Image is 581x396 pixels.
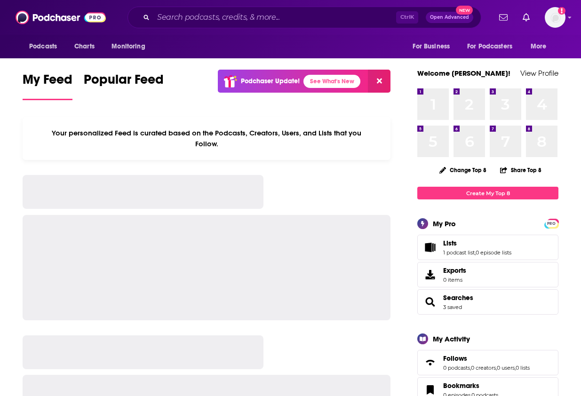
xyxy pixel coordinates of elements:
a: 3 saved [443,304,462,310]
span: , [470,364,471,371]
span: For Podcasters [467,40,512,53]
span: Monitoring [111,40,145,53]
span: 0 items [443,277,466,283]
a: Bookmarks [443,381,498,390]
a: View Profile [520,69,558,78]
div: Your personalized Feed is curated based on the Podcasts, Creators, Users, and Lists that you Follow. [23,117,390,160]
button: open menu [105,38,157,55]
a: 0 creators [471,364,496,371]
a: Create My Top 8 [417,187,558,199]
button: open menu [461,38,526,55]
span: Searches [417,289,558,315]
div: My Activity [433,334,470,343]
a: Follows [421,356,439,369]
span: , [496,364,497,371]
span: , [475,249,476,256]
span: Lists [417,235,558,260]
div: Search podcasts, credits, & more... [127,7,481,28]
span: Follows [417,350,558,375]
a: Show notifications dropdown [519,9,533,25]
button: Show profile menu [545,7,565,28]
img: User Profile [545,7,565,28]
span: Popular Feed [84,71,164,93]
a: Welcome [PERSON_NAME]! [417,69,510,78]
a: Lists [443,239,511,247]
a: Lists [421,241,439,254]
a: Exports [417,262,558,287]
span: Bookmarks [443,381,479,390]
a: Follows [443,354,530,363]
a: 0 episode lists [476,249,511,256]
a: 0 users [497,364,515,371]
span: Exports [443,266,466,275]
svg: Add a profile image [558,7,565,15]
span: Charts [74,40,95,53]
a: Searches [443,293,473,302]
span: Ctrl K [396,11,418,24]
a: PRO [546,220,557,227]
a: Show notifications dropdown [495,9,511,25]
span: Logged in as JohnJMudgett [545,7,565,28]
span: Open Advanced [430,15,469,20]
span: Lists [443,239,457,247]
span: New [456,6,473,15]
button: Change Top 8 [434,164,492,176]
div: My Pro [433,219,456,228]
a: 1 podcast list [443,249,475,256]
button: open menu [524,38,558,55]
span: For Business [413,40,450,53]
button: open menu [23,38,69,55]
input: Search podcasts, credits, & more... [153,10,396,25]
a: Popular Feed [84,71,164,100]
button: Share Top 8 [500,161,542,179]
span: Follows [443,354,467,363]
button: open menu [406,38,462,55]
button: Open AdvancedNew [426,12,473,23]
span: More [531,40,547,53]
span: Podcasts [29,40,57,53]
img: Podchaser - Follow, Share and Rate Podcasts [16,8,106,26]
a: Searches [421,295,439,309]
a: Charts [68,38,100,55]
span: My Feed [23,71,72,93]
a: My Feed [23,71,72,100]
p: Podchaser Update! [241,77,300,85]
span: , [515,364,516,371]
span: Exports [421,268,439,281]
a: 0 podcasts [443,364,470,371]
a: See What's New [303,75,360,88]
a: 0 lists [516,364,530,371]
